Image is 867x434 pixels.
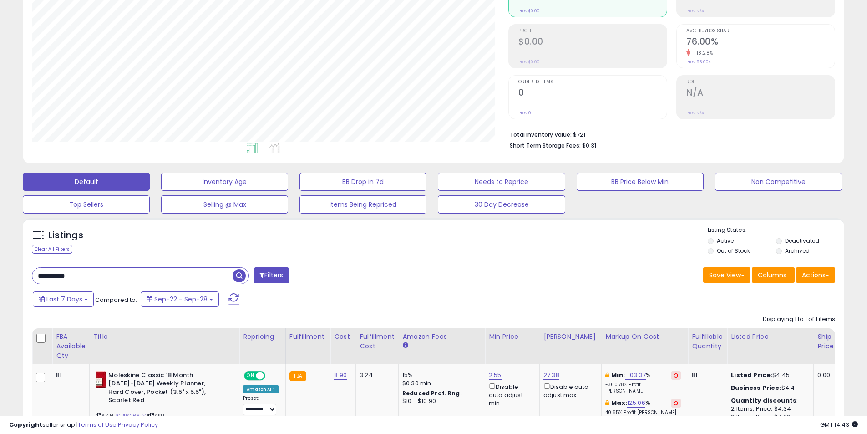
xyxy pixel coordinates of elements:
div: Fulfillable Quantity [692,332,723,351]
div: Cost [334,332,352,342]
div: $10 - $10.90 [402,398,478,405]
button: Top Sellers [23,195,150,214]
button: Needs to Reprice [438,173,565,191]
a: 27.38 [543,371,559,380]
div: $4.45 [731,371,806,379]
b: Quantity discounts [731,396,796,405]
a: Privacy Policy [118,420,158,429]
button: Selling @ Max [161,195,288,214]
div: Preset: [243,395,279,416]
div: Displaying 1 to 1 of 1 items [763,315,835,324]
p: Listing States: [708,226,844,235]
label: Archived [785,247,810,255]
a: -103.37 [625,371,646,380]
button: Actions [796,267,835,283]
div: seller snap | | [9,421,158,429]
h5: Listings [48,229,83,242]
th: The percentage added to the cost of goods (COGS) that forms the calculator for Min & Max prices. [602,328,688,364]
small: Prev: N/A [686,110,704,116]
div: % [605,371,681,394]
span: Last 7 Days [46,295,82,304]
span: Avg. Buybox Share [686,29,835,34]
span: | SKU: Moleskine_DHF218WN2Y24_18M_W_Rd_Pk [96,412,204,426]
h2: 0 [518,87,667,100]
span: Columns [758,271,786,280]
small: Prev: $0.00 [518,59,540,65]
span: ON [245,372,256,379]
div: Markup on Cost [605,332,684,342]
button: Default [23,173,150,191]
div: % [605,399,681,416]
div: Ship Price [817,332,836,351]
div: FBA Available Qty [56,332,86,361]
span: 2025-10-6 14:43 GMT [820,420,858,429]
div: Disable auto adjust min [489,382,532,408]
label: Active [717,237,734,245]
button: Items Being Repriced [299,195,426,214]
b: Business Price: [731,383,781,392]
span: Compared to: [95,296,137,304]
b: Total Inventory Value: [510,131,572,138]
p: 40.65% Profit [PERSON_NAME] [605,409,681,416]
b: Short Term Storage Fees: [510,142,581,149]
a: Terms of Use [78,420,117,429]
button: BB Price Below Min [577,173,704,191]
small: FBA [289,371,306,381]
div: $0.30 min [402,379,478,388]
a: 8.90 [334,371,347,380]
div: 0.00 [817,371,832,379]
h2: $0.00 [518,36,667,49]
small: Prev: 93.00% [686,59,711,65]
button: Non Competitive [715,173,842,191]
div: 3 Items, Price: $4.33 [731,413,806,421]
span: ROI [686,80,835,85]
div: Clear All Filters [32,245,72,254]
h2: N/A [686,87,835,100]
b: Listed Price: [731,371,772,379]
a: B0BPS26YJV [114,412,146,420]
div: Repricing [243,332,282,342]
label: Out of Stock [717,247,750,255]
div: Disable auto adjust max [543,382,594,399]
button: Last 7 Days [33,291,94,307]
span: Ordered Items [518,80,667,85]
button: Columns [752,267,795,283]
div: Min Price [489,332,536,342]
div: Listed Price [731,332,810,342]
button: Inventory Age [161,173,288,191]
div: : [731,397,806,405]
div: Amazon AI * [243,385,279,393]
div: 3.24 [360,371,391,379]
img: 41Fh5KWqa4L._SL40_.jpg [96,371,106,389]
div: 15% [402,371,478,379]
p: -360.78% Profit [PERSON_NAME] [605,382,681,394]
strong: Copyright [9,420,42,429]
b: Moleskine Classic 18 Month [DATE]-[DATE] Weekly Planner, Hard Cover, Pocket (3.5" x 5.5"), Scarle... [108,371,219,407]
small: Prev: N/A [686,8,704,14]
small: Amazon Fees. [402,342,408,350]
button: Sep-22 - Sep-28 [141,291,219,307]
small: Prev: $0.00 [518,8,540,14]
button: Save View [703,267,750,283]
a: 125.06 [627,398,645,408]
span: $0.31 [582,141,596,150]
div: Fulfillment Cost [360,332,395,351]
span: Profit [518,29,667,34]
button: BB Drop in 7d [299,173,426,191]
b: Reduced Prof. Rng. [402,389,462,397]
span: Sep-22 - Sep-28 [154,295,208,304]
a: 2.55 [489,371,502,380]
div: 81 [56,371,82,379]
h2: 76.00% [686,36,835,49]
small: -18.28% [690,50,713,56]
li: $721 [510,128,828,139]
b: Min: [611,371,625,379]
span: OFF [264,372,279,379]
small: Prev: 0 [518,110,531,116]
label: Deactivated [785,237,819,245]
div: Amazon Fees [402,332,481,342]
div: [PERSON_NAME] [543,332,598,342]
div: 2 Items, Price: $4.34 [731,405,806,413]
div: Title [93,332,235,342]
b: Max: [611,398,627,407]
